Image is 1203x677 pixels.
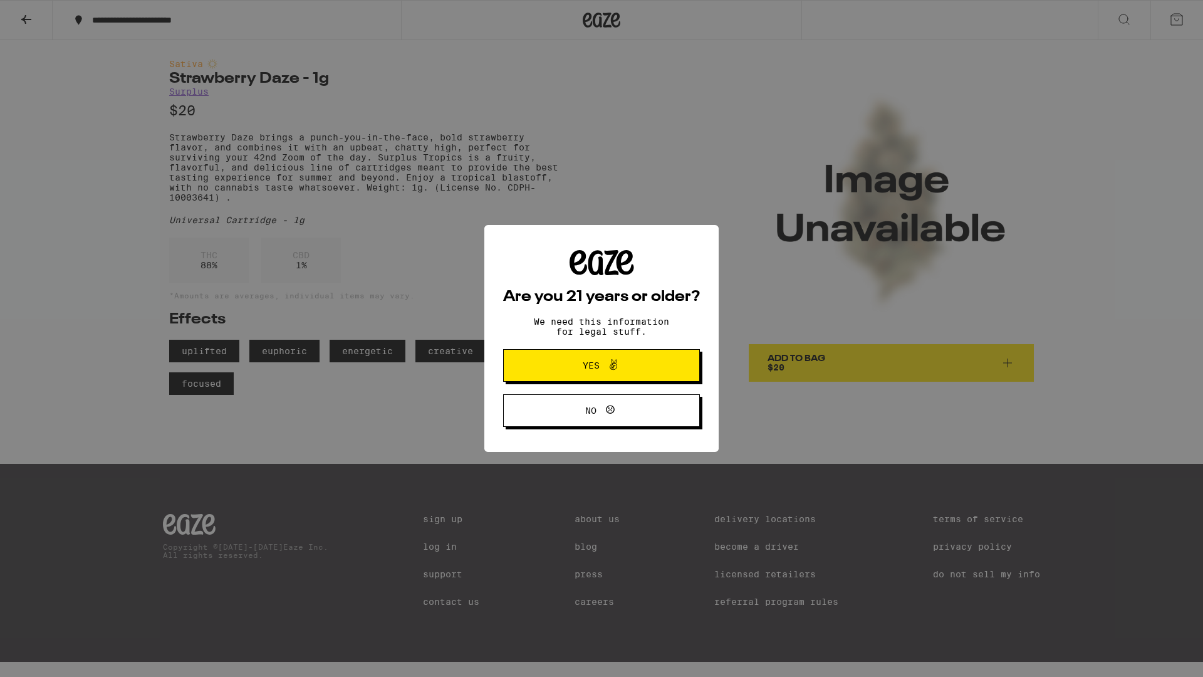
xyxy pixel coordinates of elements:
button: Yes [503,349,700,382]
span: No [585,406,596,415]
span: Yes [583,361,600,370]
h2: Are you 21 years or older? [503,290,700,305]
p: We need this information for legal stuff. [523,317,680,337]
button: No [503,394,700,427]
